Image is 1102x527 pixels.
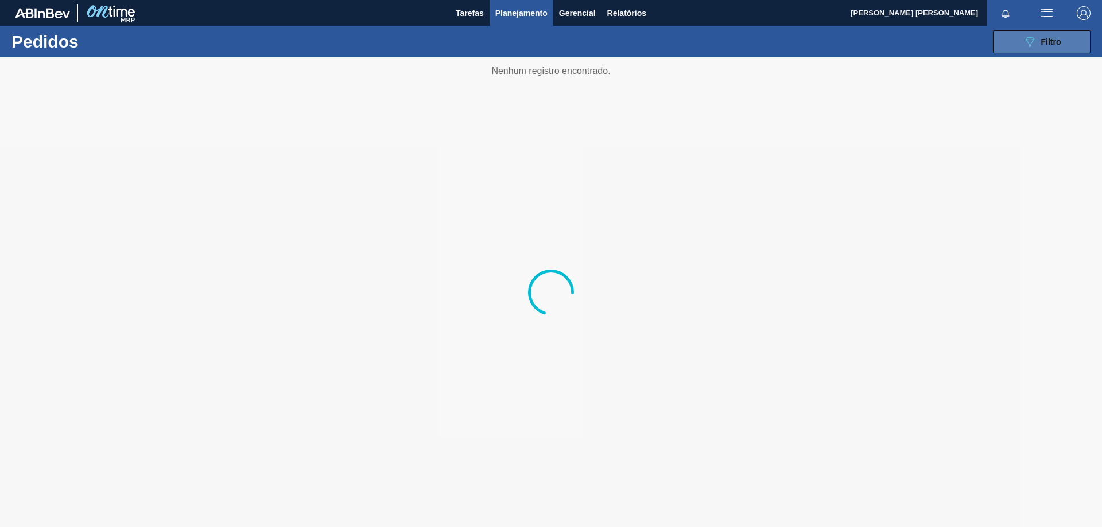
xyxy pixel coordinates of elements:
button: Notificações [987,5,1024,21]
button: Filtro [993,30,1091,53]
img: Logout [1077,6,1091,20]
span: Planejamento [495,6,548,20]
h1: Pedidos [11,35,183,48]
span: Filtro [1041,37,1061,46]
span: Relatórios [607,6,646,20]
img: userActions [1040,6,1054,20]
img: TNhmsLtSVTkK8tSr43FrP2fwEKptu5GPRR3wAAAABJRU5ErkJggg== [15,8,70,18]
span: Gerencial [559,6,596,20]
span: Tarefas [456,6,484,20]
